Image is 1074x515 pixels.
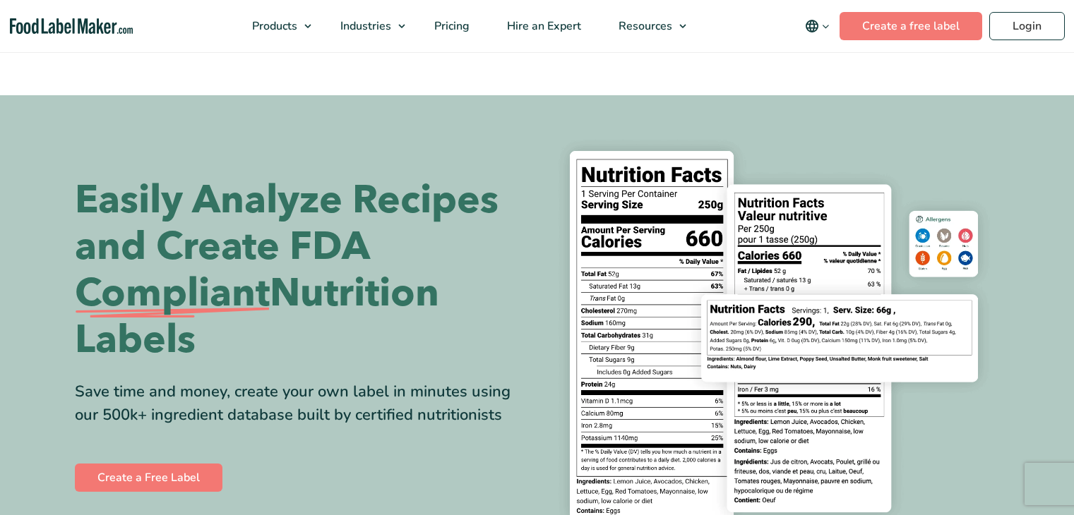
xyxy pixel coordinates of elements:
span: Hire an Expert [503,18,583,34]
div: Save time and money, create your own label in minutes using our 500k+ ingredient database built b... [75,380,527,427]
span: Products [248,18,299,34]
h1: Easily Analyze Recipes and Create FDA Nutrition Labels [75,177,527,363]
span: Compliant [75,270,270,317]
span: Industries [336,18,393,34]
span: Resources [614,18,674,34]
a: Create a Free Label [75,464,222,492]
span: Pricing [430,18,471,34]
a: Create a free label [840,12,982,40]
a: Login [989,12,1065,40]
